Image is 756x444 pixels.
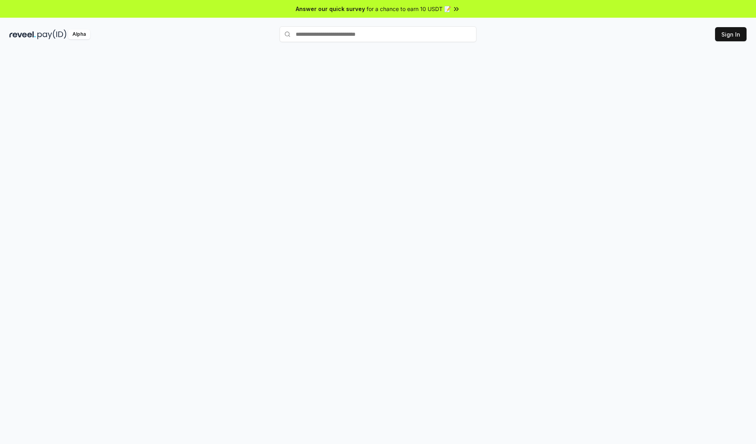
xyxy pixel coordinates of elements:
button: Sign In [715,27,747,41]
span: for a chance to earn 10 USDT 📝 [367,5,451,13]
div: Alpha [68,29,90,39]
span: Answer our quick survey [296,5,365,13]
img: reveel_dark [9,29,36,39]
img: pay_id [37,29,67,39]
